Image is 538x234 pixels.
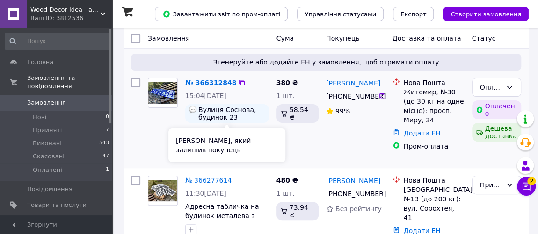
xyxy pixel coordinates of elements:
span: 543 [99,139,109,148]
input: Пошук [5,33,110,50]
button: Створити замовлення [443,7,529,21]
span: Прийняті [33,126,62,135]
div: Оплачено [480,82,502,92]
span: Скасовані [33,152,65,161]
span: 99% [335,107,350,115]
span: 1 [106,166,109,174]
button: Управління статусами [297,7,384,21]
span: Покупець [326,35,359,42]
span: 1 шт. [276,190,295,197]
span: Нові [33,113,46,121]
img: :speech_balloon: [189,106,196,113]
button: Чат з покупцем2 [517,177,536,196]
span: Повідомлення [27,185,73,193]
span: Замовлення та повідомлення [27,74,112,91]
a: [PERSON_NAME] [326,78,380,88]
div: Прийнято [480,180,502,190]
span: Експорт [400,11,427,18]
span: Створити замовлення [451,11,521,18]
span: Вулиця Соснова, будинок 23 [198,106,265,121]
button: Завантажити звіт по пром-оплаті [155,7,288,21]
span: Згенеруйте або додайте ЕН у замовлення, щоб отримати оплату [135,57,517,67]
span: 1 шт. [276,92,295,99]
span: Статус [472,35,496,42]
img: Фото товару [148,82,177,104]
div: [PHONE_NUMBER] [324,187,378,200]
span: Cума [276,35,294,42]
div: Пром-оплата [404,142,465,151]
span: Wood Decor Idea - адресні таблички та декор з дерева [30,6,101,14]
img: Фото товару [148,180,177,202]
div: Нова Пошта [404,176,465,185]
div: Оплачено [472,100,521,119]
div: [GEOGRAPHIC_DATA], №13 (до 200 кг): вул. Сорохтея, 41 [404,185,465,222]
span: Без рейтингу [335,205,382,213]
span: 2 [527,177,536,185]
span: Завантажити звіт по пром-оплаті [162,10,280,18]
div: Ваш ID: 3812536 [30,14,112,22]
a: № 366312848 [185,79,236,86]
span: Товари та послуги [27,201,87,209]
button: Експорт [393,7,434,21]
span: 15:04[DATE] [185,92,226,99]
a: Фото товару [148,176,178,206]
a: Додати ЕН [404,129,441,137]
span: 7 [106,126,109,135]
span: 380 ₴ [276,79,298,86]
a: [PERSON_NAME] [326,176,380,185]
span: 480 ₴ [276,177,298,184]
span: Доставка та оплата [393,35,461,42]
span: [PERSON_NAME], який залишив покупець [176,137,251,154]
span: 0 [106,113,109,121]
a: № 366277614 [185,177,232,184]
span: Управління статусами [305,11,376,18]
div: 58.54 ₴ [276,104,319,123]
span: 47 [102,152,109,161]
div: [PHONE_NUMBER] [324,90,378,103]
a: Фото товару [148,78,178,108]
div: Дешева доставка [472,123,521,142]
span: Замовлення [27,99,66,107]
span: Виконані [33,139,62,148]
span: Головна [27,58,53,66]
a: Адресна табличка на будинок з алюмінієвого композиту Ф-5 синій із білим [185,128,267,163]
span: 11:30[DATE] [185,190,226,197]
div: 73.94 ₴ [276,202,319,220]
div: Нова Пошта [404,78,465,87]
div: Житомир, №30 (до 30 кг на одне місце): просп. Миру, 34 [404,87,465,125]
span: Замовлення [148,35,189,42]
a: Створити замовлення [434,10,529,17]
span: Оплачені [33,166,62,174]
